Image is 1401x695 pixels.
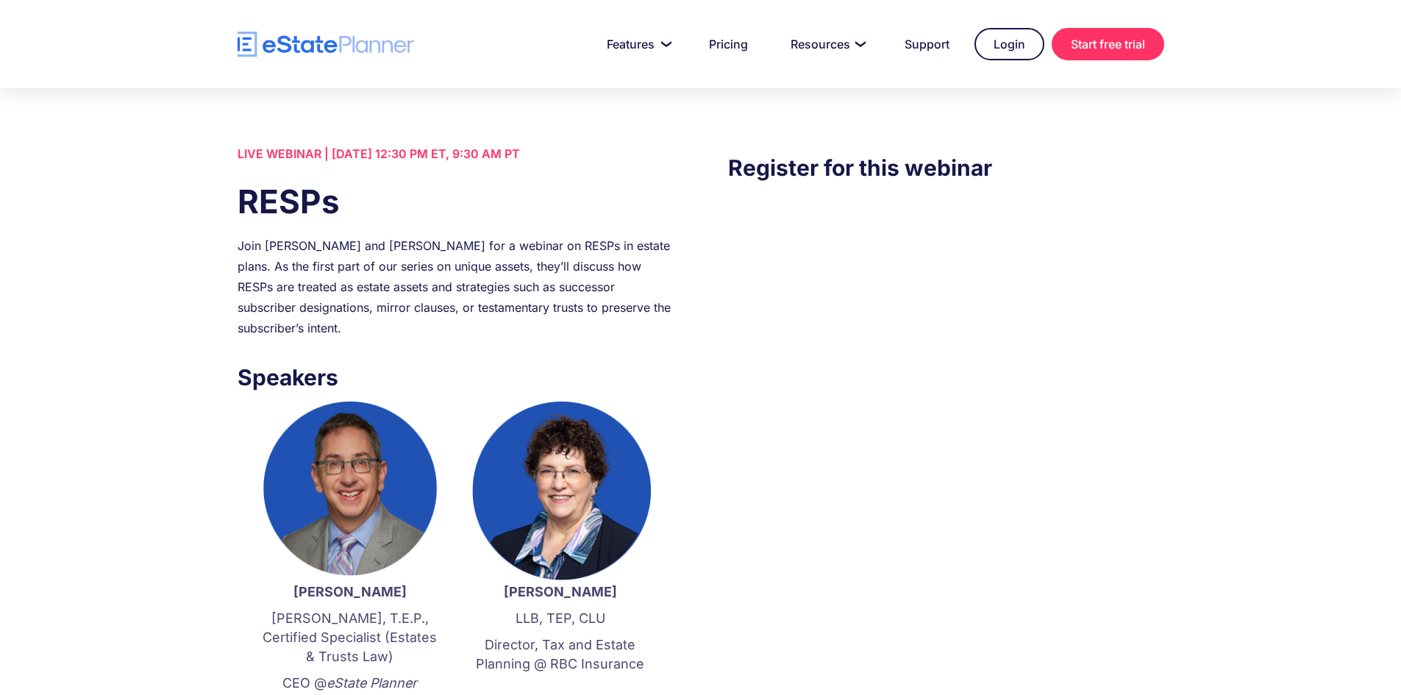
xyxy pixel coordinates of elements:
strong: [PERSON_NAME] [504,584,617,599]
a: Features [589,29,684,59]
p: CEO @ [260,674,441,693]
a: home [238,32,414,57]
a: Pricing [691,29,766,59]
p: Director, Tax and Estate Planning @ RBC Insurance [470,635,651,674]
a: Start free trial [1052,28,1164,60]
h1: RESPs [238,179,673,224]
a: Resources [773,29,880,59]
div: LIVE WEBINAR | [DATE] 12:30 PM ET, 9:30 AM PT [238,143,673,164]
h3: Speakers [238,360,673,394]
em: eState Planner [327,675,417,691]
a: Support [887,29,967,59]
h3: Register for this webinar [728,151,1163,185]
p: LLB, TEP, CLU [470,609,651,628]
p: [PERSON_NAME], T.E.P., Certified Specialist (Estates & Trusts Law) [260,609,441,666]
iframe: Form 0 [728,214,1163,477]
div: Join [PERSON_NAME] and [PERSON_NAME] for a webinar on RESPs in estate plans. As the first part of... [238,235,673,338]
a: Login [974,28,1044,60]
strong: [PERSON_NAME] [293,584,407,599]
